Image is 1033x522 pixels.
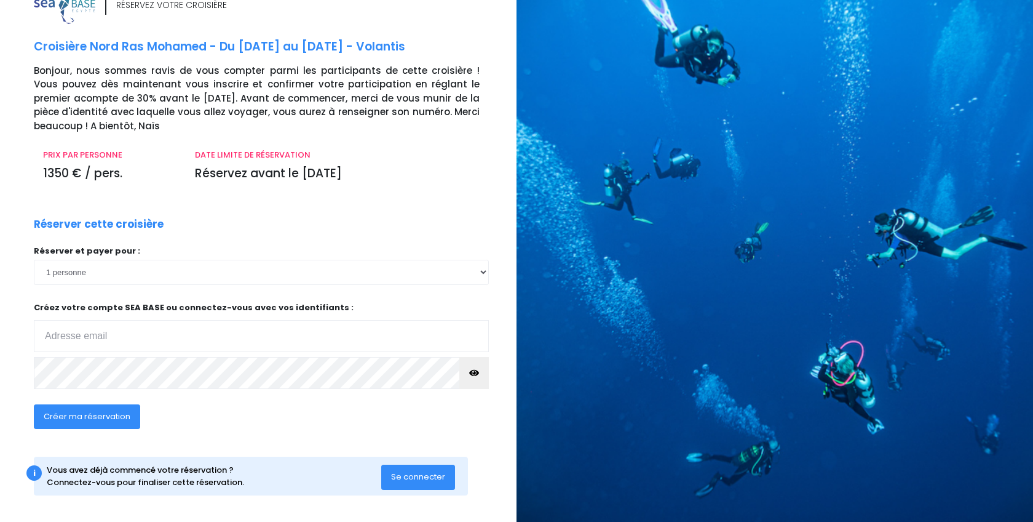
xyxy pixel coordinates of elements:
[381,472,455,482] a: Se connecter
[34,245,489,257] p: Réserver et payer pour :
[34,38,507,56] p: Croisière Nord Ras Mohamed - Du [DATE] au [DATE] - Volantis
[34,302,489,353] p: Créez votre compte SEA BASE ou connectez-vous avec vos identifiants :
[43,149,176,161] p: PRIX PAR PERSONNE
[195,165,480,183] p: Réservez avant le [DATE]
[26,465,42,481] div: i
[381,465,455,489] button: Se connecter
[34,217,164,233] p: Réserver cette croisière
[34,320,489,352] input: Adresse email
[195,149,480,161] p: DATE LIMITE DE RÉSERVATION
[44,411,130,422] span: Créer ma réservation
[47,464,382,488] div: Vous avez déjà commencé votre réservation ? Connectez-vous pour finaliser cette réservation.
[391,471,445,483] span: Se connecter
[34,404,140,429] button: Créer ma réservation
[43,165,176,183] p: 1350 € / pers.
[34,64,507,134] p: Bonjour, nous sommes ravis de vous compter parmi les participants de cette croisière ! Vous pouve...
